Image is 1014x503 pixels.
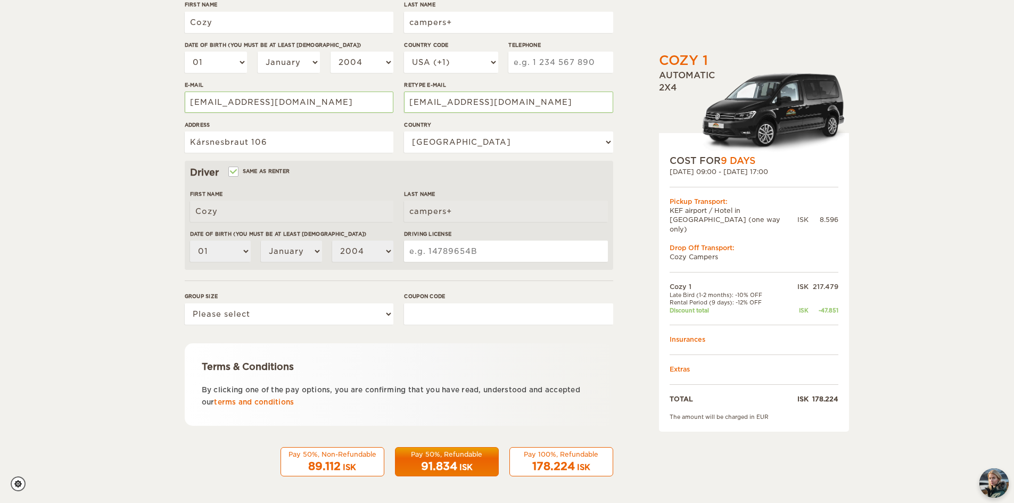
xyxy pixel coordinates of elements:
div: Cozy 1 [659,52,708,70]
span: 9 Days [721,155,755,166]
input: e.g. Smith [404,201,607,222]
div: 8.596 [809,215,838,224]
label: Driving License [404,230,607,238]
a: terms and conditions [214,398,294,406]
div: ISK [797,215,809,224]
label: Telephone [508,41,613,49]
div: ISK [786,394,808,403]
input: e.g. Smith [404,12,613,33]
input: e.g. example@example.com [404,92,613,113]
input: e.g. William [185,12,393,33]
button: Pay 50%, Non-Refundable 89.112 ISK [281,447,384,477]
p: By clicking one of the pay options, you are confirming that you have read, understood and accepte... [202,384,596,409]
a: Cookie settings [11,476,32,491]
div: COST FOR [670,154,838,167]
div: ISK [459,462,473,473]
span: 91.834 [421,460,457,473]
div: ISK [786,307,808,314]
div: ISK [786,282,808,291]
div: -47.851 [809,307,838,314]
img: Volkswagen-Caddy-MaxiCrew_.png [702,73,849,154]
div: The amount will be charged in EUR [670,413,838,420]
div: ISK [343,462,356,473]
label: Date of birth (You must be at least [DEMOGRAPHIC_DATA]) [185,41,393,49]
div: ISK [577,462,590,473]
div: 217.479 [809,282,838,291]
button: Pay 100%, Refundable 178.224 ISK [509,447,613,477]
td: Late Bird (1-2 months): -10% OFF [670,291,787,299]
div: Drop Off Transport: [670,243,838,252]
input: e.g. William [190,201,393,222]
label: Last Name [404,190,607,198]
div: Pay 100%, Refundable [516,450,606,459]
label: Coupon code [404,292,613,300]
td: Cozy Campers [670,252,838,261]
input: e.g. 14789654B [404,241,607,262]
input: e.g. 1 234 567 890 [508,52,613,73]
div: Automatic 2x4 [659,70,849,154]
span: 178.224 [532,460,575,473]
label: Last Name [404,1,613,9]
img: Freyja at Cozy Campers [979,468,1009,498]
div: Pickup Transport: [670,197,838,206]
label: Country [404,121,613,129]
label: E-mail [185,81,393,89]
div: Pay 50%, Refundable [402,450,492,459]
td: Cozy 1 [670,282,787,291]
label: Same as renter [229,166,290,176]
label: First Name [190,190,393,198]
span: 89.112 [308,460,341,473]
div: Pay 50%, Non-Refundable [287,450,377,459]
td: TOTAL [670,394,787,403]
td: Extras [670,365,838,374]
td: Discount total [670,307,787,314]
td: Rental Period (9 days): -12% OFF [670,299,787,306]
div: Terms & Conditions [202,360,596,373]
div: 178.224 [809,394,838,403]
td: KEF airport / Hotel in [GEOGRAPHIC_DATA] (one way only) [670,206,797,233]
input: e.g. example@example.com [185,92,393,113]
input: Same as renter [229,169,236,176]
label: First Name [185,1,393,9]
label: Retype E-mail [404,81,613,89]
td: Insurances [670,335,838,344]
label: Date of birth (You must be at least [DEMOGRAPHIC_DATA]) [190,230,393,238]
div: Driver [190,166,608,179]
label: Address [185,121,393,129]
label: Country Code [404,41,498,49]
div: [DATE] 09:00 - [DATE] 17:00 [670,167,838,176]
input: e.g. Street, City, Zip Code [185,131,393,153]
button: Pay 50%, Refundable 91.834 ISK [395,447,499,477]
button: chat-button [979,468,1009,498]
label: Group size [185,292,393,300]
